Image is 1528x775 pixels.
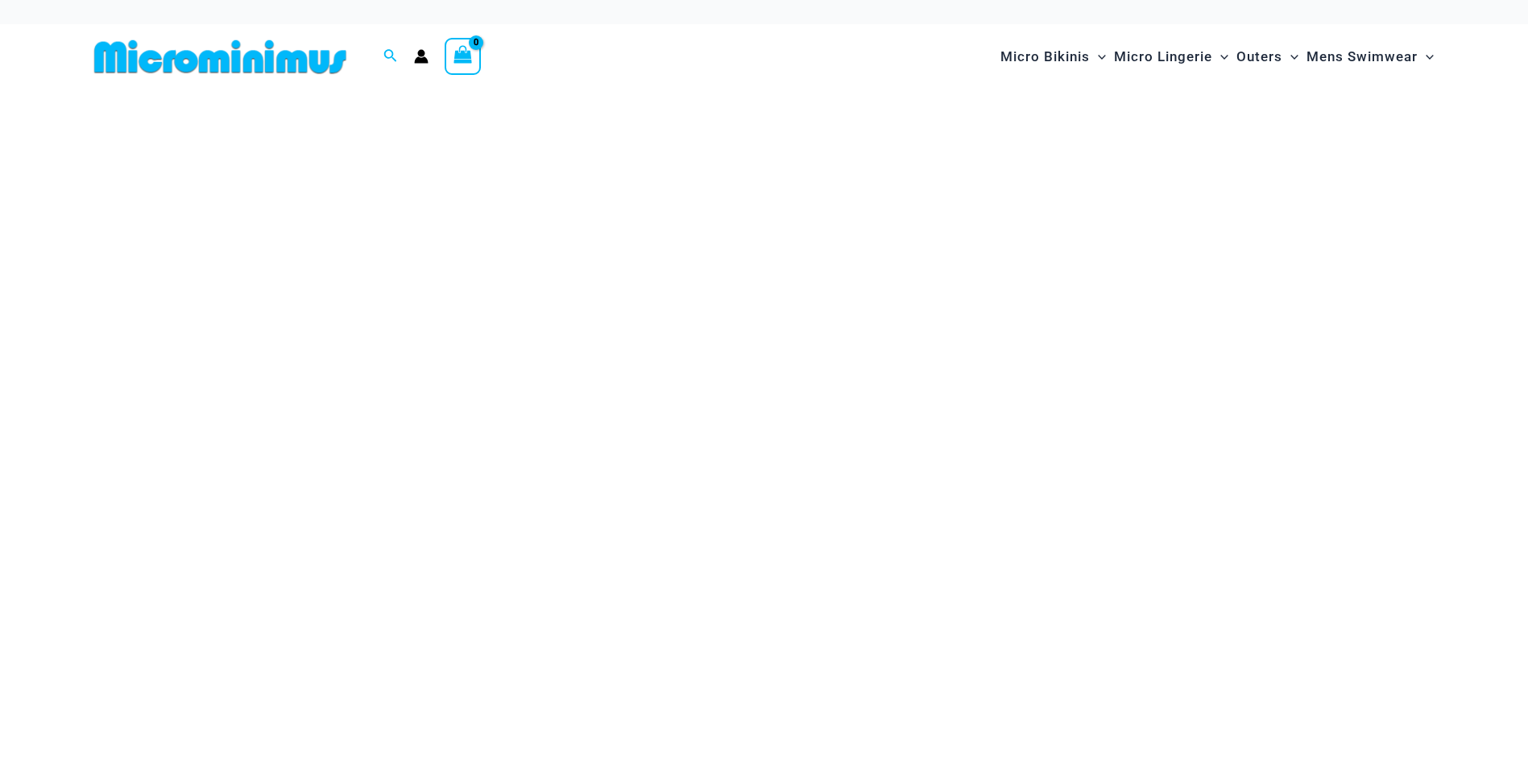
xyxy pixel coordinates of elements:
[1232,32,1302,81] a: OutersMenu ToggleMenu Toggle
[1090,36,1106,77] span: Menu Toggle
[445,38,482,75] a: View Shopping Cart, empty
[994,30,1441,84] nav: Site Navigation
[1000,36,1090,77] span: Micro Bikinis
[1418,36,1434,77] span: Menu Toggle
[1110,32,1232,81] a: Micro LingerieMenu ToggleMenu Toggle
[1282,36,1298,77] span: Menu Toggle
[88,39,353,75] img: MM SHOP LOGO FLAT
[1306,36,1418,77] span: Mens Swimwear
[1236,36,1282,77] span: Outers
[1212,36,1228,77] span: Menu Toggle
[383,47,398,67] a: Search icon link
[1302,32,1438,81] a: Mens SwimwearMenu ToggleMenu Toggle
[1114,36,1212,77] span: Micro Lingerie
[414,49,429,64] a: Account icon link
[996,32,1110,81] a: Micro BikinisMenu ToggleMenu Toggle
